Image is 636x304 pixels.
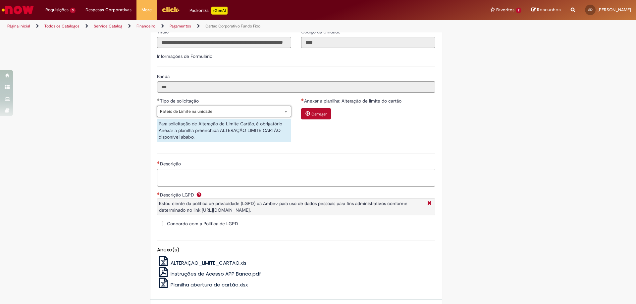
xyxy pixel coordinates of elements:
[171,259,246,266] span: ALTERAÇÃO_LIMITE_CARTÃO.xls
[157,37,291,48] input: Título
[44,23,79,29] a: Todos os Catálogos
[157,281,248,288] a: Planilha abertura de cartão.xlsx
[496,7,514,13] span: Favoritos
[171,270,261,277] span: Instruções de Acesso APP Banco.pdf
[301,37,435,48] input: Código da Unidade
[157,73,171,79] span: Somente leitura - Banda
[205,23,260,29] a: Cartão Corporativo Fundo Fixo
[598,7,631,13] span: [PERSON_NAME]
[304,98,403,104] span: Anexar a planilha: Alteração de limite do cartão
[157,53,212,59] label: Informações de Formulário
[160,106,278,117] span: Rateio de Limite na unidade
[7,23,30,29] a: Página inicial
[157,81,435,93] input: Banda
[1,3,35,17] img: ServiceNow
[157,119,291,142] div: Para solicitação de Alteração de Limite Cartão, é obrigatório Anexar a planilha preenchida ALTERA...
[85,7,132,13] span: Despesas Corporativas
[301,98,304,101] span: Necessários
[211,7,228,15] p: +GenAi
[157,98,160,101] span: Obrigatório Preenchido
[45,7,69,13] span: Requisições
[136,23,155,29] a: Financeiro
[157,73,171,80] label: Somente leitura - Banda
[70,8,76,13] span: 3
[141,7,152,13] span: More
[157,192,160,195] span: Obrigatório
[588,8,593,12] span: SD
[301,108,331,119] button: Carregar anexo de Anexar a planilha: Alteração de limite do cartão Required
[157,247,435,253] h5: Anexo(s)
[157,259,247,266] a: ALTERAÇÃO_LIMITE_CARTÃO.xls
[537,7,561,13] span: Rascunhos
[195,192,203,197] span: Ajuda para Descrição LGPD
[157,169,435,187] textarea: Descrição
[160,98,200,104] span: Tipo de solicitação
[94,23,122,29] a: Service Catalog
[311,111,327,117] small: Carregar
[157,161,160,164] span: Necessários
[162,5,180,15] img: click_logo_yellow_360x200.png
[167,220,238,227] span: Concordo com a Politica de LGPD
[157,270,261,277] a: Instruções de Acesso APP Banco.pdf
[171,281,248,288] span: Planilha abertura de cartão.xlsx
[170,23,191,29] a: Pagamentos
[426,200,433,207] i: Fechar More information Por question_label_descricao_lgpd
[189,7,228,15] div: Padroniza
[516,8,521,13] span: 2
[159,200,407,213] span: Estou ciente da politica de privacidade (LGPD) da Ambev para uso de dados pessoais para fins admi...
[5,20,419,32] ul: Trilhas de página
[160,161,182,167] span: Descrição
[531,7,561,13] a: Rascunhos
[160,192,195,198] span: Descrição LGPD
